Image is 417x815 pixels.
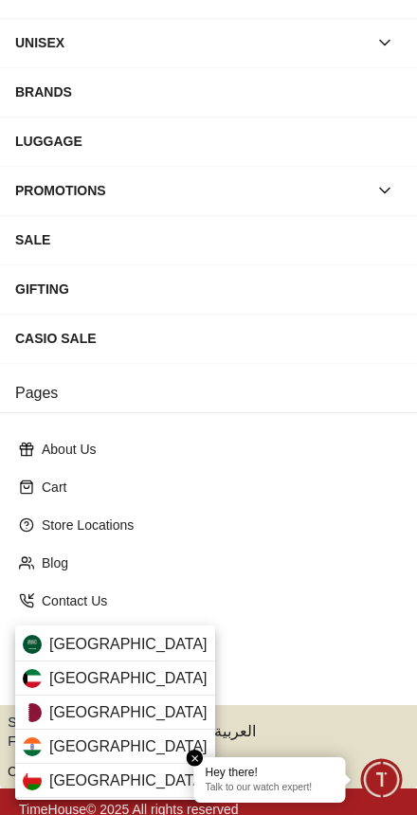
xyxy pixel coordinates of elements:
[23,669,42,688] img: Kuwait
[187,750,204,767] em: Close tooltip
[23,703,42,722] img: Qatar
[206,782,335,795] p: Talk to our watch expert!
[23,771,42,790] img: Oman
[49,701,208,724] span: [GEOGRAPHIC_DATA]
[49,770,208,792] span: [GEOGRAPHIC_DATA]
[23,635,42,654] img: Saudi Arabia
[49,667,208,690] span: [GEOGRAPHIC_DATA]
[49,735,208,758] span: [GEOGRAPHIC_DATA]
[361,759,403,801] div: Chat Widget
[49,633,208,656] span: [GEOGRAPHIC_DATA]
[23,737,42,756] img: India
[206,765,335,780] div: Hey there!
